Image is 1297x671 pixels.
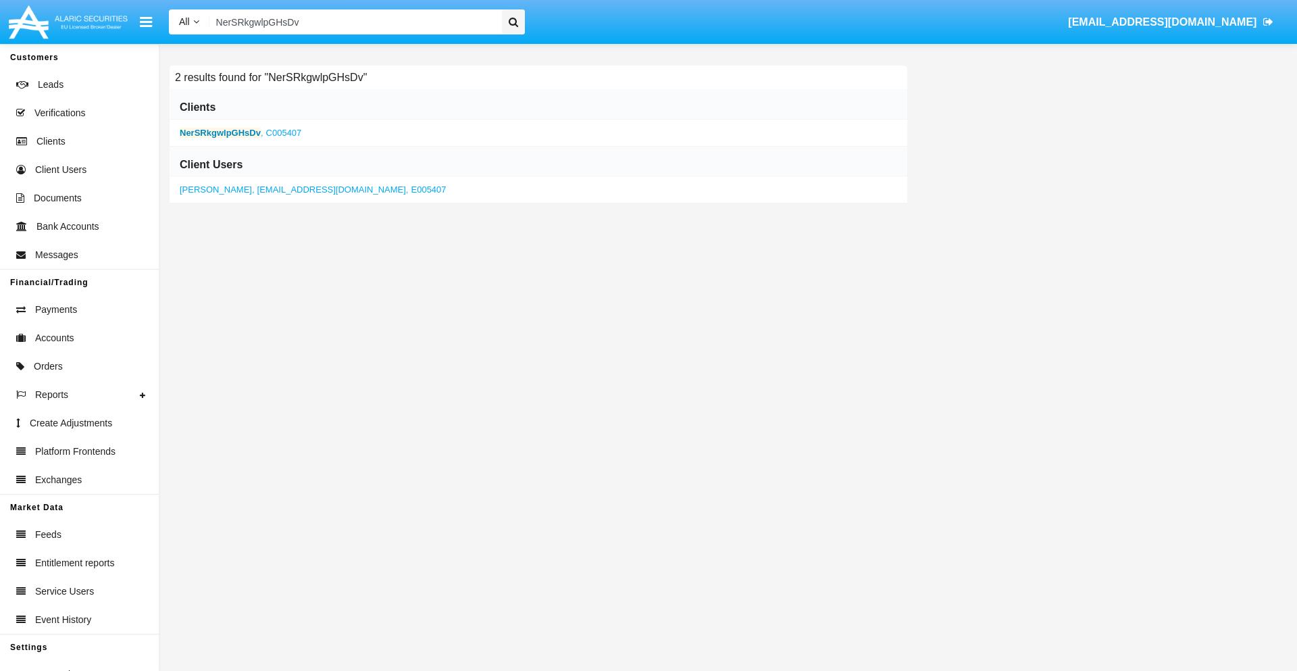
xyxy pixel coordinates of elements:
[34,191,82,205] span: Documents
[35,388,68,402] span: Reports
[180,184,447,195] a: ,
[35,585,94,599] span: Service Users
[35,303,77,317] span: Payments
[411,184,447,195] span: E005407
[35,556,115,570] span: Entitlement reports
[180,128,261,138] b: NerSRkgwlpGHsDv
[1062,3,1280,41] a: [EMAIL_ADDRESS][DOMAIN_NAME]
[30,416,112,430] span: Create Adjustments
[1068,16,1256,28] span: [EMAIL_ADDRESS][DOMAIN_NAME]
[180,128,301,138] a: ,
[34,359,63,374] span: Orders
[180,157,243,172] h6: Client Users
[35,473,82,487] span: Exchanges
[35,613,91,627] span: Event History
[35,163,86,177] span: Client Users
[36,134,66,149] span: Clients
[179,16,190,27] span: All
[180,100,215,115] h6: Clients
[35,331,74,345] span: Accounts
[34,106,85,120] span: Verifications
[35,445,116,459] span: Platform Frontends
[35,528,61,542] span: Feeds
[209,9,497,34] input: Search
[170,66,372,89] h6: 2 results found for "NerSRkgwlpGHsDv"
[38,78,63,92] span: Leads
[266,128,302,138] span: C005407
[257,184,409,195] span: [EMAIL_ADDRESS][DOMAIN_NAME],
[36,220,99,234] span: Bank Accounts
[7,2,130,42] img: Logo image
[169,15,209,29] a: All
[180,184,252,195] span: [PERSON_NAME]
[35,248,78,262] span: Messages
